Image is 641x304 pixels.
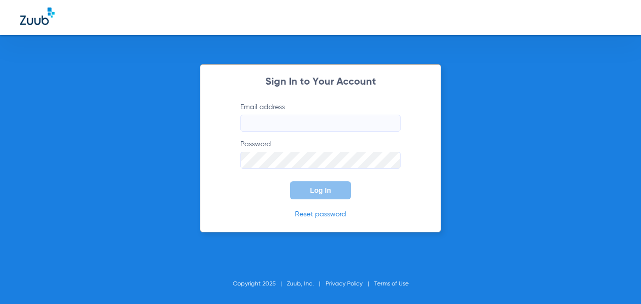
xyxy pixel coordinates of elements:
iframe: Chat Widget [591,256,641,304]
button: Log In [290,181,351,199]
input: Password [240,152,401,169]
label: Password [240,139,401,169]
li: Zuub, Inc. [287,279,326,289]
span: Log In [310,186,331,194]
a: Terms of Use [374,281,409,287]
label: Email address [240,102,401,132]
img: Zuub Logo [20,8,55,25]
li: Copyright 2025 [233,279,287,289]
h2: Sign In to Your Account [225,77,416,87]
a: Reset password [295,211,346,218]
a: Privacy Policy [326,281,363,287]
input: Email address [240,115,401,132]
